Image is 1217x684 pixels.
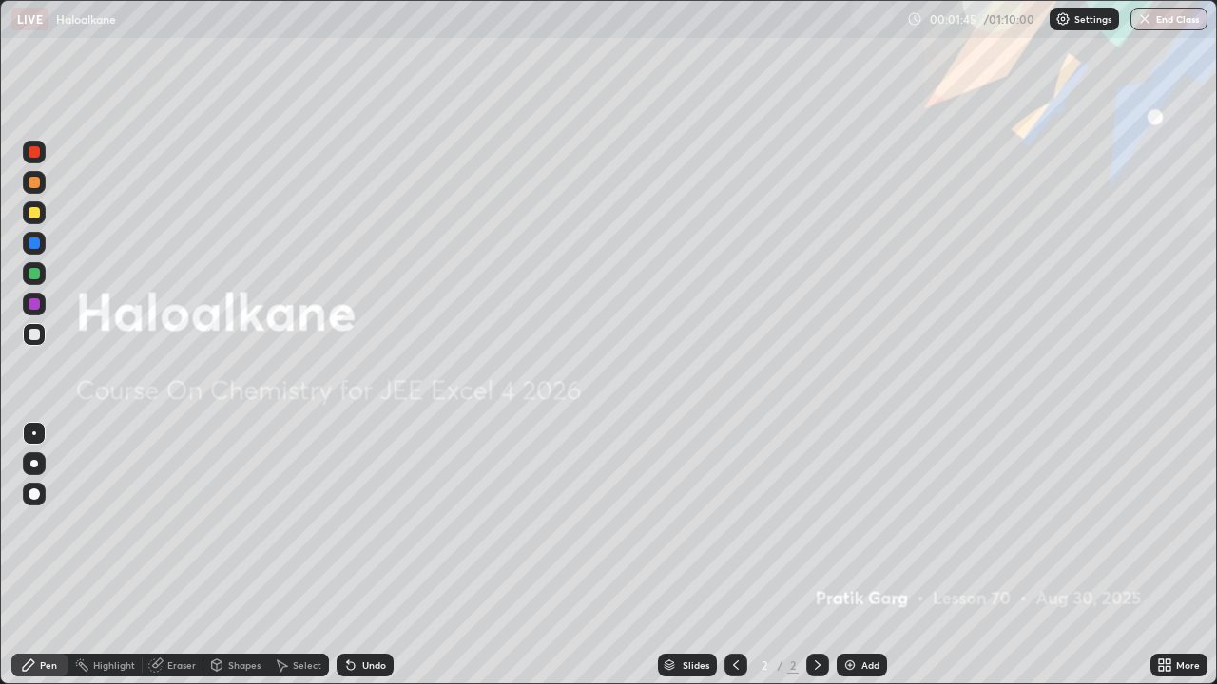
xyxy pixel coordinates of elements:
div: Pen [40,660,57,670]
p: LIVE [17,11,43,27]
div: Undo [362,660,386,670]
div: Eraser [167,660,196,670]
div: 2 [787,656,799,674]
button: End Class [1130,8,1207,30]
div: 2 [755,659,774,671]
img: add-slide-button [842,657,858,673]
p: Haloalkane [56,11,116,27]
img: end-class-cross [1137,11,1152,27]
p: Settings [1074,14,1111,24]
div: / [778,659,783,671]
div: Add [861,660,879,670]
div: More [1176,660,1200,670]
div: Slides [683,660,709,670]
div: Shapes [228,660,261,670]
img: class-settings-icons [1055,11,1071,27]
div: Select [293,660,321,670]
div: Highlight [93,660,135,670]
